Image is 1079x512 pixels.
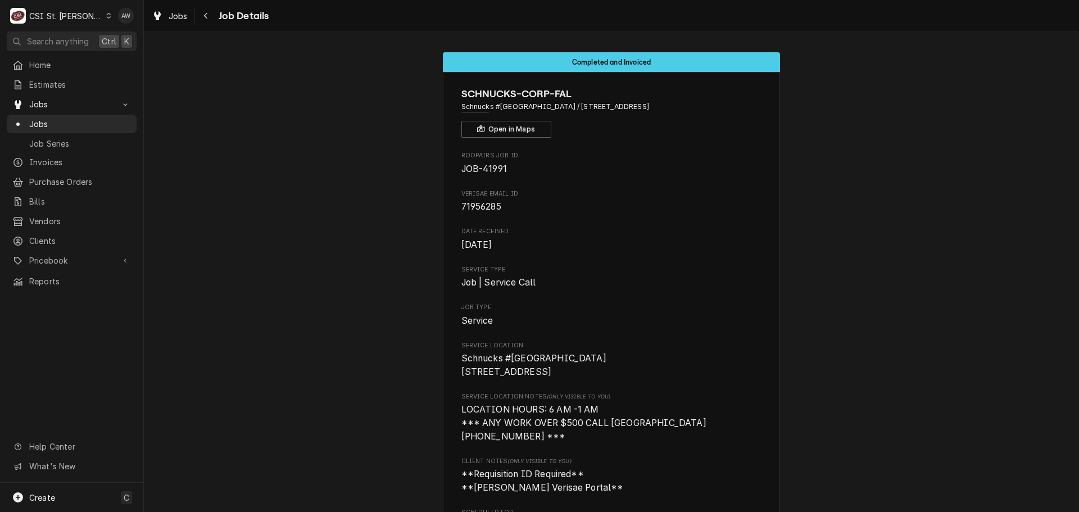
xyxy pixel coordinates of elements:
[461,468,762,494] span: [object Object]
[147,7,192,25] a: Jobs
[215,8,269,24] span: Job Details
[461,200,762,214] span: Verisae email ID
[461,227,762,251] div: Date Received
[461,392,762,401] span: Service Location Notes
[461,457,762,466] span: Client Notes
[29,59,131,71] span: Home
[29,275,131,287] span: Reports
[461,162,762,176] span: Roopairs Job ID
[29,79,131,90] span: Estimates
[7,232,137,250] a: Clients
[7,192,137,211] a: Bills
[461,239,492,250] span: [DATE]
[124,35,129,47] span: K
[7,56,137,74] a: Home
[547,393,610,400] span: (Only Visible to You)
[7,457,137,475] a: Go to What's New
[7,272,137,291] a: Reports
[461,353,606,377] span: Schnucks #[GEOGRAPHIC_DATA] [STREET_ADDRESS]
[461,87,762,138] div: Client Information
[118,8,134,24] div: AW
[29,176,131,188] span: Purchase Orders
[29,10,102,22] div: CSI St. [PERSON_NAME]
[7,134,137,153] a: Job Series
[29,98,114,110] span: Jobs
[461,303,762,312] span: Job Type
[461,404,709,441] span: LOCATION HOURS: 6 AM -1 AM *** ANY WORK OVER $500 CALL [GEOGRAPHIC_DATA] [PHONE_NUMBER] ***
[29,138,131,149] span: Job Series
[461,315,493,326] span: Service
[461,87,762,102] span: Name
[461,469,624,493] span: **Requisition ID Required** **[PERSON_NAME] Verisae Portal**
[461,238,762,252] span: Date Received
[572,58,651,66] span: Completed and Invoiced
[461,265,762,289] div: Service Type
[461,303,762,327] div: Job Type
[461,341,762,350] span: Service Location
[29,255,114,266] span: Pricebook
[461,151,762,175] div: Roopairs Job ID
[461,392,762,443] div: [object Object]
[29,460,130,472] span: What's New
[461,341,762,379] div: Service Location
[29,196,131,207] span: Bills
[7,173,137,191] a: Purchase Orders
[124,492,129,504] span: C
[461,151,762,160] span: Roopairs Job ID
[7,153,137,171] a: Invoices
[461,276,762,289] span: Service Type
[461,121,551,138] button: Open in Maps
[10,8,26,24] div: C
[29,118,131,130] span: Jobs
[29,441,130,452] span: Help Center
[7,75,137,94] a: Estimates
[443,52,780,72] div: Status
[461,403,762,443] span: [object Object]
[461,102,762,112] span: Address
[29,215,131,227] span: Vendors
[461,164,507,174] span: JOB-41991
[7,115,137,133] a: Jobs
[7,212,137,230] a: Vendors
[7,31,137,51] button: Search anythingCtrlK
[102,35,116,47] span: Ctrl
[29,235,131,247] span: Clients
[461,189,762,214] div: Verisae email ID
[169,10,188,22] span: Jobs
[29,493,55,502] span: Create
[461,227,762,236] span: Date Received
[461,352,762,378] span: Service Location
[507,458,571,464] span: (Only Visible to You)
[197,7,215,25] button: Navigate back
[7,95,137,114] a: Go to Jobs
[461,277,536,288] span: Job | Service Call
[461,265,762,274] span: Service Type
[461,189,762,198] span: Verisae email ID
[7,437,137,456] a: Go to Help Center
[118,8,134,24] div: Alexandria Wilp's Avatar
[461,201,501,212] span: 71956285
[7,251,137,270] a: Go to Pricebook
[461,314,762,328] span: Job Type
[461,457,762,495] div: [object Object]
[27,35,89,47] span: Search anything
[29,156,131,168] span: Invoices
[10,8,26,24] div: CSI St. Louis's Avatar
